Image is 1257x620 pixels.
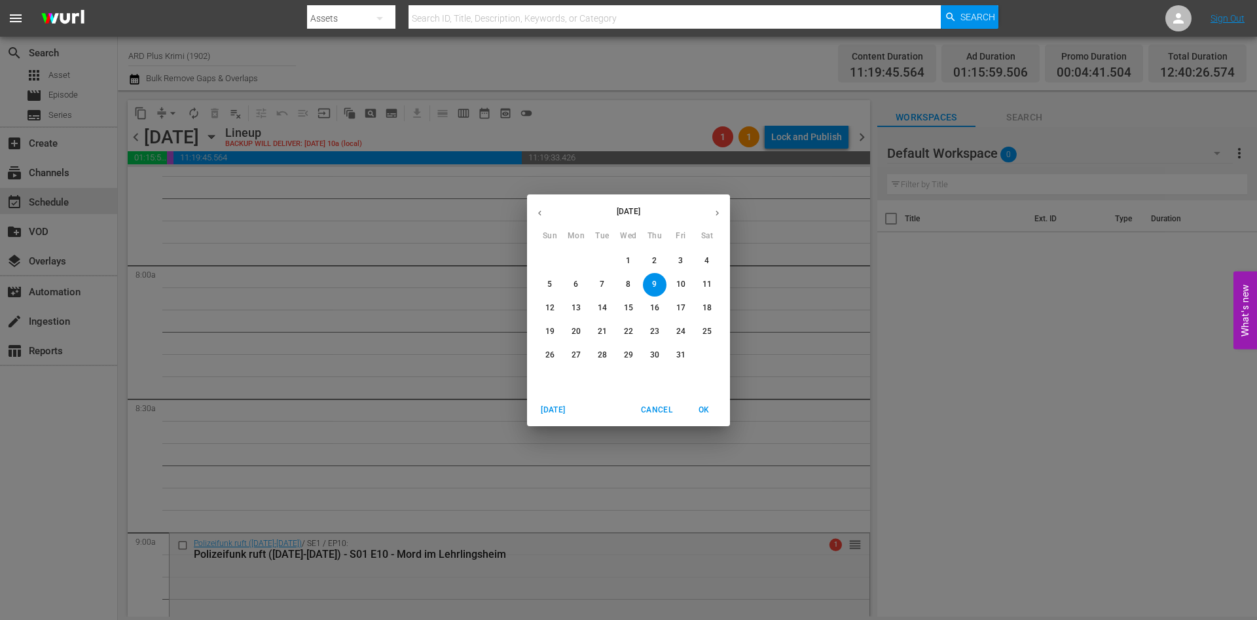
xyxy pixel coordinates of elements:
[650,302,659,314] p: 16
[532,399,574,421] button: [DATE]
[591,344,614,367] button: 28
[591,297,614,320] button: 14
[695,297,719,320] button: 18
[538,344,562,367] button: 26
[669,320,693,344] button: 24
[545,302,555,314] p: 12
[650,326,659,337] p: 23
[538,297,562,320] button: 12
[617,320,640,344] button: 22
[669,297,693,320] button: 17
[574,279,578,290] p: 6
[669,344,693,367] button: 31
[643,344,666,367] button: 30
[626,255,630,266] p: 1
[624,302,633,314] p: 15
[688,403,720,417] span: OK
[547,279,552,290] p: 5
[537,403,569,417] span: [DATE]
[564,297,588,320] button: 13
[545,326,555,337] p: 19
[678,255,683,266] p: 3
[676,326,685,337] p: 24
[553,206,704,217] p: [DATE]
[669,249,693,273] button: 3
[1233,271,1257,349] button: Open Feedback Widget
[564,230,588,243] span: Mon
[652,255,657,266] p: 2
[31,3,94,34] img: ans4CAIJ8jUAAAAAAAAAAAAAAAAAAAAAAAAgQb4GAAAAAAAAAAAAAAAAAAAAAAAAJMjXAAAAAAAAAAAAAAAAAAAAAAAAgAT5G...
[598,302,607,314] p: 14
[591,320,614,344] button: 21
[636,399,678,421] button: Cancel
[564,320,588,344] button: 20
[695,230,719,243] span: Sat
[702,326,712,337] p: 25
[1211,13,1245,24] a: Sign Out
[564,273,588,297] button: 6
[600,279,604,290] p: 7
[652,279,657,290] p: 9
[641,403,672,417] span: Cancel
[617,230,640,243] span: Wed
[643,320,666,344] button: 23
[695,249,719,273] button: 4
[676,350,685,361] p: 31
[624,350,633,361] p: 29
[695,320,719,344] button: 25
[960,5,995,29] span: Search
[617,297,640,320] button: 15
[643,249,666,273] button: 2
[538,273,562,297] button: 5
[572,350,581,361] p: 27
[704,255,709,266] p: 4
[624,326,633,337] p: 22
[564,344,588,367] button: 27
[617,344,640,367] button: 29
[538,230,562,243] span: Sun
[538,320,562,344] button: 19
[598,350,607,361] p: 28
[643,230,666,243] span: Thu
[702,302,712,314] p: 18
[643,273,666,297] button: 9
[8,10,24,26] span: menu
[545,350,555,361] p: 26
[572,326,581,337] p: 20
[591,273,614,297] button: 7
[598,326,607,337] p: 21
[676,279,685,290] p: 10
[702,279,712,290] p: 11
[669,273,693,297] button: 10
[683,399,725,421] button: OK
[626,279,630,290] p: 8
[617,273,640,297] button: 8
[676,302,685,314] p: 17
[617,249,640,273] button: 1
[591,230,614,243] span: Tue
[695,273,719,297] button: 11
[650,350,659,361] p: 30
[572,302,581,314] p: 13
[669,230,693,243] span: Fri
[643,297,666,320] button: 16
